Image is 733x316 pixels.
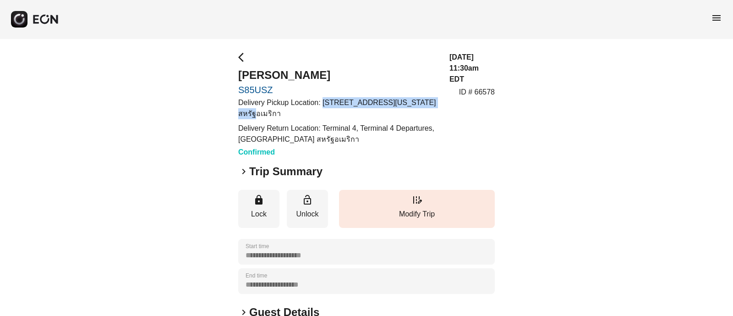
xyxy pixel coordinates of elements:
span: keyboard_arrow_right [238,166,249,177]
span: edit_road [411,194,422,205]
button: Unlock [287,190,328,228]
p: Unlock [291,209,323,220]
span: menu [711,12,722,23]
button: Lock [238,190,279,228]
h3: Confirmed [238,147,438,158]
span: arrow_back_ios [238,52,249,63]
p: Delivery Return Location: Terminal 4, Terminal 4 Departures, [GEOGRAPHIC_DATA] สหรัฐอเมริกา [238,123,438,145]
p: Lock [243,209,275,220]
button: Modify Trip [339,190,495,228]
a: S85USZ [238,84,438,95]
p: Delivery Pickup Location: [STREET_ADDRESS][US_STATE] สหรัฐอเมริกา [238,97,438,119]
h2: Trip Summary [249,164,323,179]
h3: [DATE] 11:30am EDT [449,52,495,85]
span: lock_open [302,194,313,205]
p: ID # 66578 [459,87,495,98]
h2: [PERSON_NAME] [238,68,438,83]
p: Modify Trip [344,209,490,220]
span: lock [253,194,264,205]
